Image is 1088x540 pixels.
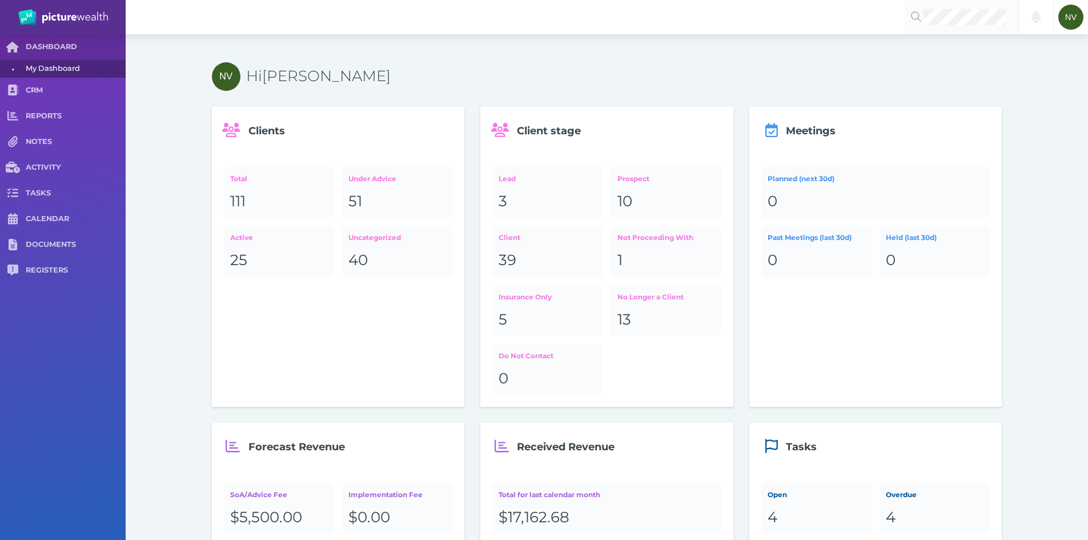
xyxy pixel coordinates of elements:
[499,310,596,330] div: 5
[348,508,446,527] div: $0.00
[248,441,345,453] span: Forecast Revenue
[1058,5,1083,30] div: Nancy Vos
[786,125,836,137] span: Meetings
[492,483,721,534] a: Total for last calendar month$17,162.68
[768,233,852,242] span: Past Meetings (last 30d)
[26,240,126,250] span: DOCUMENTS
[761,226,872,277] a: Past Meetings (last 30d)0
[886,508,983,527] div: 4
[18,9,108,25] img: PW
[499,369,596,389] div: 0
[26,266,126,275] span: REGISTERS
[617,310,715,330] div: 13
[230,490,287,499] span: SoA/Advice Fee
[348,251,446,270] div: 40
[224,226,334,277] a: Active25
[230,192,328,211] div: 111
[1065,13,1077,22] span: NV
[768,508,865,527] div: 4
[880,226,990,277] a: Held (last 30d)0
[26,42,126,52] span: DASHBOARD
[230,251,328,270] div: 25
[26,214,126,224] span: CALENDAR
[768,174,834,183] span: Planned (next 30d)
[248,125,285,137] span: Clients
[517,125,581,137] span: Client stage
[26,163,126,173] span: ACTIVITY
[26,111,126,121] span: REPORTS
[26,86,126,95] span: CRM
[886,251,983,270] div: 0
[499,293,552,301] span: Insurance Only
[499,233,520,242] span: Client
[768,192,983,211] div: 0
[499,351,553,360] span: Do Not Contact
[348,174,396,183] span: Under Advice
[768,251,865,270] div: 0
[230,233,253,242] span: Active
[617,251,715,270] div: 1
[768,490,787,499] span: Open
[761,167,990,218] a: Planned (next 30d)0
[348,192,446,211] div: 51
[230,174,247,183] span: Total
[617,192,715,211] div: 10
[499,192,596,211] div: 3
[499,174,516,183] span: Lead
[342,167,452,218] a: Under Advice51
[886,233,937,242] span: Held (last 30d)
[499,251,596,270] div: 39
[886,490,917,499] span: Overdue
[246,67,1002,86] h3: Hi [PERSON_NAME]
[517,441,615,453] span: Received Revenue
[26,60,122,78] span: My Dashboard
[617,293,684,301] span: No Longer a Client
[617,233,693,242] span: Not Proceeding With
[26,137,126,147] span: NOTES
[224,167,334,218] a: Total111
[26,189,126,198] span: TASKS
[348,490,423,499] span: Implementation Fee
[230,508,328,527] div: $5,500.00
[499,490,600,499] span: Total for last calendar month
[499,508,714,527] div: $17,162.68
[786,441,817,453] span: Tasks
[212,62,240,91] div: Nancy Vos
[348,233,401,242] span: Uncategorized
[617,174,649,183] span: Prospect
[219,71,232,82] span: NV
